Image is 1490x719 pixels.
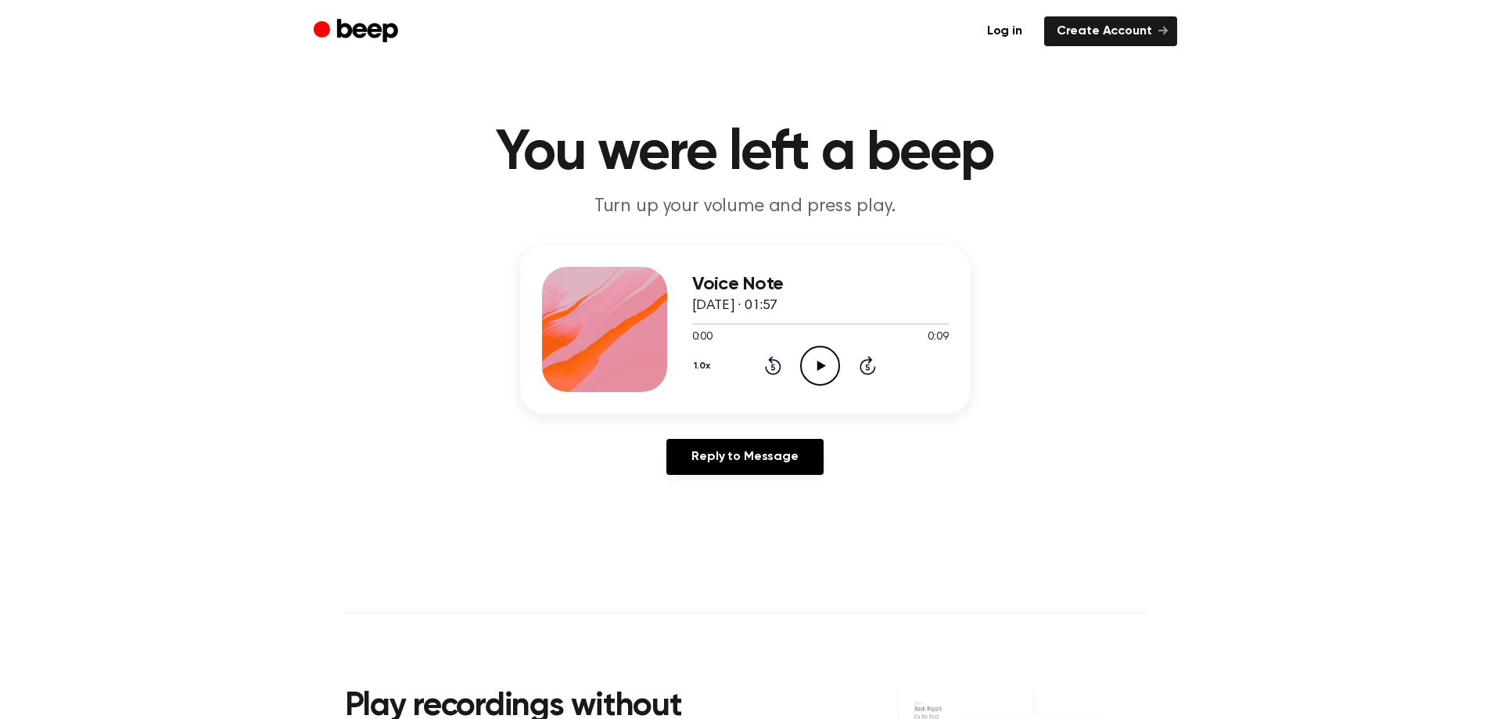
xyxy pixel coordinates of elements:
a: Reply to Message [666,439,823,475]
span: [DATE] · 01:57 [692,299,778,313]
a: Create Account [1044,16,1177,46]
a: Beep [314,16,402,47]
button: 1.0x [692,353,716,379]
p: Turn up your volume and press play. [445,194,1046,220]
span: 0:00 [692,329,713,346]
a: Log in [975,16,1035,46]
h1: You were left a beep [345,125,1146,182]
h3: Voice Note [692,274,949,295]
span: 0:09 [928,329,948,346]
